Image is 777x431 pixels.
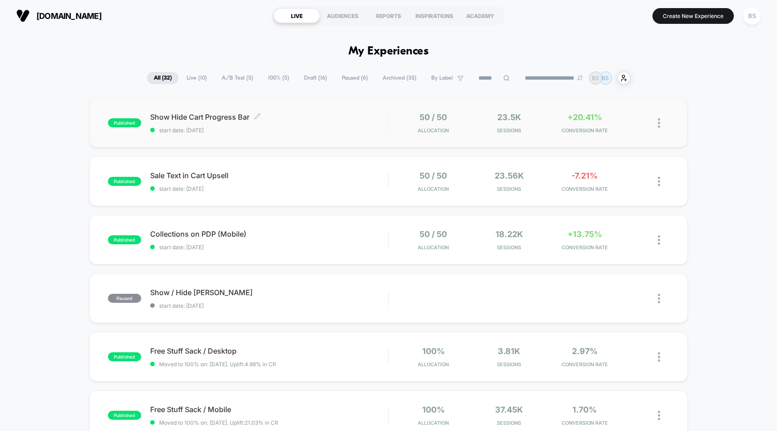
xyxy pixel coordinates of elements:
[320,9,366,23] div: AUDIENCES
[274,9,320,23] div: LIVE
[159,361,276,368] span: Moved to 100% on: [DATE] . Uplift: 4.88% in CR
[422,405,445,414] span: 100%
[473,186,545,192] span: Sessions
[549,186,620,192] span: CONVERSION RATE
[457,9,503,23] div: ACADEMY
[108,118,141,127] span: published
[652,8,734,24] button: Create New Experience
[366,9,411,23] div: REPORTS
[577,75,583,81] img: end
[16,9,30,22] img: Visually logo
[572,405,597,414] span: 1.70%
[497,112,521,122] span: 23.5k
[108,352,141,361] span: published
[150,405,388,414] span: Free Stuff Sack / Mobile
[658,235,660,245] img: close
[418,420,449,426] span: Allocation
[473,420,545,426] span: Sessions
[592,75,599,81] p: BS
[150,302,388,309] span: start date: [DATE]
[741,7,764,25] button: BS
[658,411,660,420] img: close
[150,112,388,121] span: Show Hide Cart Progress Bar
[420,112,447,122] span: 50 / 50
[147,72,179,84] span: All ( 32 )
[150,171,388,180] span: Sale Text in Cart Upsell
[602,75,609,81] p: BS
[658,294,660,303] img: close
[150,229,388,238] span: Collections on PDP (Mobile)
[572,346,598,356] span: 2.97%
[420,229,447,239] span: 50 / 50
[159,419,278,426] span: Moved to 100% on: [DATE] . Uplift: 21.03% in CR
[495,171,524,180] span: 23.56k
[549,361,620,368] span: CONVERSION RATE
[549,244,620,251] span: CONVERSION RATE
[495,405,523,414] span: 37.45k
[418,127,449,134] span: Allocation
[150,288,388,297] span: Show / Hide [PERSON_NAME]
[473,244,545,251] span: Sessions
[261,72,296,84] span: 100% ( 5 )
[150,244,388,251] span: start date: [DATE]
[658,177,660,186] img: close
[418,361,449,368] span: Allocation
[549,127,620,134] span: CONVERSION RATE
[422,346,445,356] span: 100%
[418,244,449,251] span: Allocation
[411,9,457,23] div: INSPIRATIONS
[108,235,141,244] span: published
[658,352,660,362] img: close
[549,420,620,426] span: CONVERSION RATE
[376,72,423,84] span: Archived ( 35 )
[658,118,660,128] img: close
[473,127,545,134] span: Sessions
[150,127,388,134] span: start date: [DATE]
[13,9,104,23] button: [DOMAIN_NAME]
[496,229,523,239] span: 18.22k
[108,177,141,186] span: published
[420,171,447,180] span: 50 / 50
[473,361,545,368] span: Sessions
[348,45,429,58] h1: My Experiences
[297,72,334,84] span: Draft ( 16 )
[108,411,141,420] span: published
[418,186,449,192] span: Allocation
[150,185,388,192] span: start date: [DATE]
[431,75,453,81] span: By Label
[567,229,602,239] span: +13.75%
[335,72,375,84] span: Paused ( 6 )
[108,294,141,303] span: paused
[498,346,520,356] span: 3.81k
[36,11,102,21] span: [DOMAIN_NAME]
[567,112,602,122] span: +20.41%
[215,72,260,84] span: A/B Test ( 5 )
[180,72,214,84] span: Live ( 10 )
[150,346,388,355] span: Free Stuff Sack / Desktop
[572,171,598,180] span: -7.21%
[743,7,761,25] div: BS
